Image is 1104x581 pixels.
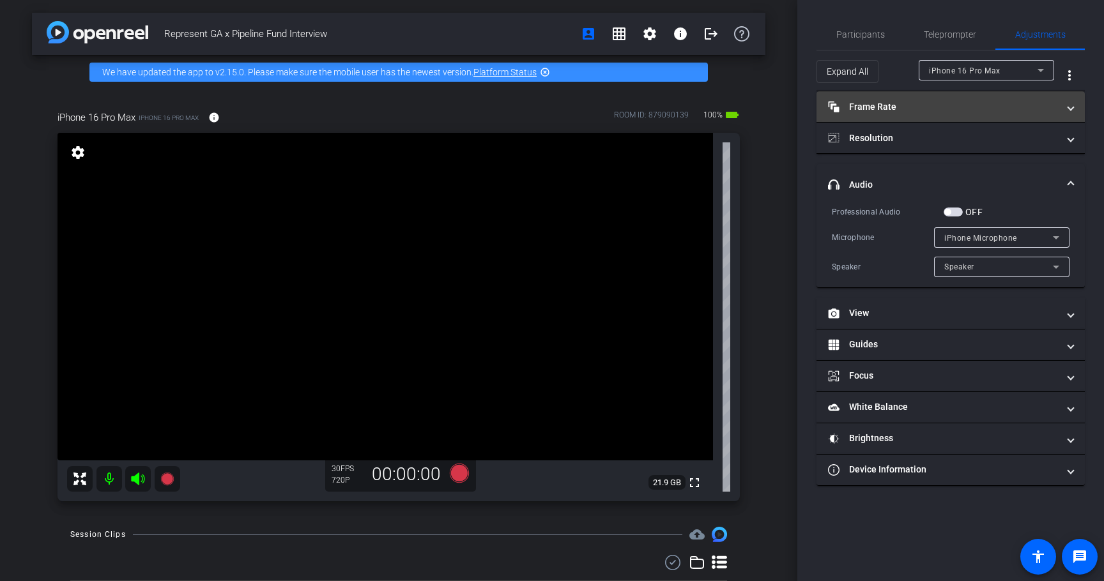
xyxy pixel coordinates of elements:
[828,306,1058,320] mat-panel-title: View
[332,464,364,474] div: 30
[1062,68,1077,83] mat-icon: more_vert
[828,432,1058,445] mat-panel-title: Brightness
[828,100,1058,114] mat-panel-title: Frame Rate
[70,528,126,541] div: Session Clips
[47,21,148,43] img: app-logo
[827,59,868,84] span: Expand All
[836,30,885,39] span: Participants
[816,455,1085,485] mat-expansion-panel-header: Device Information
[1031,549,1046,564] mat-icon: accessibility
[816,298,1085,329] mat-expansion-panel-header: View
[689,527,705,542] mat-icon: cloud_upload
[687,475,702,490] mat-icon: fullscreen
[816,392,1085,423] mat-expansion-panel-header: White Balance
[944,234,1017,243] span: iPhone Microphone
[364,464,449,485] div: 00:00:00
[816,164,1085,205] mat-expansion-panel-header: Audio
[1015,30,1066,39] span: Adjustments
[816,60,878,83] button: Expand All
[332,475,364,485] div: 720P
[611,26,627,41] mat-icon: grid_on
[816,423,1085,454] mat-expansion-panel-header: Brightness
[703,26,719,41] mat-icon: logout
[924,30,976,39] span: Teleprompter
[341,464,354,473] span: FPS
[816,91,1085,122] mat-expansion-panel-header: Frame Rate
[139,113,199,123] span: iPhone 16 Pro Max
[673,26,688,41] mat-icon: info
[1054,60,1085,91] button: More Options for Adjustments Panel
[816,205,1085,287] div: Audio
[164,21,573,47] span: Represent GA x Pipeline Fund Interview
[581,26,596,41] mat-icon: account_box
[57,110,135,124] span: iPhone 16 Pro Max
[832,231,934,244] div: Microphone
[1072,549,1087,564] mat-icon: message
[832,206,944,218] div: Professional Audio
[828,338,1058,351] mat-panel-title: Guides
[208,112,220,123] mat-icon: info
[828,463,1058,476] mat-panel-title: Device Information
[929,66,1000,75] span: iPhone 16 Pro Max
[944,262,974,271] span: Speaker
[712,527,727,542] img: Session clips
[69,145,87,160] mat-icon: settings
[648,475,686,490] span: 21.9 GB
[642,26,657,41] mat-icon: settings
[724,107,740,123] mat-icon: battery_std
[963,206,983,218] label: OFF
[828,400,1058,414] mat-panel-title: White Balance
[828,178,1058,192] mat-panel-title: Audio
[816,329,1085,360] mat-expansion-panel-header: Guides
[689,527,705,542] span: Destinations for your clips
[816,123,1085,153] mat-expansion-panel-header: Resolution
[473,67,537,77] a: Platform Status
[614,109,689,128] div: ROOM ID: 879090139
[89,63,708,82] div: We have updated the app to v2.15.0. Please make sure the mobile user has the newest version.
[828,369,1058,382] mat-panel-title: Focus
[816,361,1085,391] mat-expansion-panel-header: Focus
[540,67,550,77] mat-icon: highlight_off
[828,132,1058,145] mat-panel-title: Resolution
[701,105,724,125] span: 100%
[832,260,934,273] div: Speaker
